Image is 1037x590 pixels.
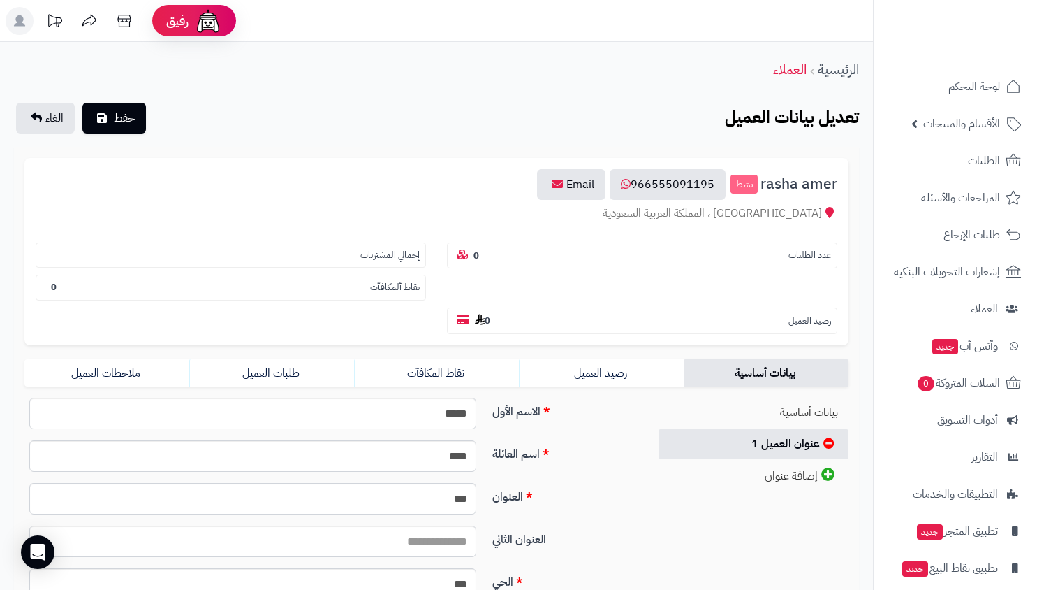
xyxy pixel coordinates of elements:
[968,151,1000,171] span: الطلبات
[882,144,1029,178] a: الطلبات
[932,339,958,354] span: جديد
[487,526,642,548] label: العنوان الثاني
[194,7,222,35] img: ai-face.png
[21,535,54,569] div: Open Intercom Messenger
[773,59,807,80] a: العملاء
[354,359,519,387] a: نقاط المكافآت
[610,169,726,200] a: 966555091195
[16,103,75,134] a: الغاء
[659,461,849,491] a: إضافة عنوان
[942,38,1024,67] img: logo-2.png
[882,292,1029,326] a: العملاء
[971,447,998,467] span: التقارير
[882,218,1029,252] a: طلبات الإرجاع
[921,188,1000,208] span: المراجعات والأسئلة
[487,483,642,505] label: العنوان
[519,359,684,387] a: رصيد العميل
[370,281,420,294] small: نقاط ألمكافآت
[82,103,146,134] button: حفظ
[730,175,758,194] small: نشط
[882,255,1029,289] a: إشعارات التحويلات البنكية
[788,249,831,262] small: عدد الطلبات
[818,59,859,80] a: الرئيسية
[166,13,189,29] span: رفيق
[882,440,1029,474] a: التقارير
[937,410,998,430] span: أدوات التسويق
[537,169,605,200] a: Email
[882,329,1029,363] a: وآتس آبجديد
[760,176,837,192] span: rasha amer
[37,7,72,38] a: تحديثات المنصة
[943,225,1000,245] span: طلبات الإرجاع
[684,359,848,387] a: بيانات أساسية
[915,521,998,541] span: تطبيق المتجر
[948,77,1000,96] span: لوحة التحكم
[659,398,849,428] a: بيانات أساسية
[918,376,934,391] span: 0
[916,373,1000,393] span: السلات المتروكة
[971,299,998,319] span: العملاء
[659,429,849,459] a: عنوان العميل 1
[931,336,998,356] span: وآتس آب
[913,484,998,504] span: التطبيقات والخدمات
[360,249,420,262] small: إجمالي المشتريات
[45,110,64,127] span: الغاء
[882,515,1029,548] a: تطبيق المتجرجديد
[189,359,354,387] a: طلبات العميل
[882,477,1029,511] a: التطبيقات والخدمات
[788,315,831,328] small: رصيد العميل
[487,398,642,420] label: الاسم الأول
[487,440,642,463] label: اسم العائلة
[882,552,1029,585] a: تطبيق نقاط البيعجديد
[882,70,1029,103] a: لوحة التحكم
[923,114,1000,134] span: الأقسام والمنتجات
[917,524,943,540] span: جديد
[114,110,135,127] span: حفظ
[475,314,490,327] b: 0
[473,249,479,262] b: 0
[882,403,1029,437] a: أدوات التسويق
[36,206,837,222] div: [GEOGRAPHIC_DATA] ، المملكة العربية السعودية
[882,181,1029,215] a: المراجعات والأسئلة
[725,105,859,130] b: تعديل بيانات العميل
[901,559,998,578] span: تطبيق نقاط البيع
[24,359,189,387] a: ملاحظات العميل
[51,280,57,294] b: 0
[894,262,1000,282] span: إشعارات التحويلات البنكية
[882,366,1029,400] a: السلات المتروكة0
[902,561,928,577] span: جديد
